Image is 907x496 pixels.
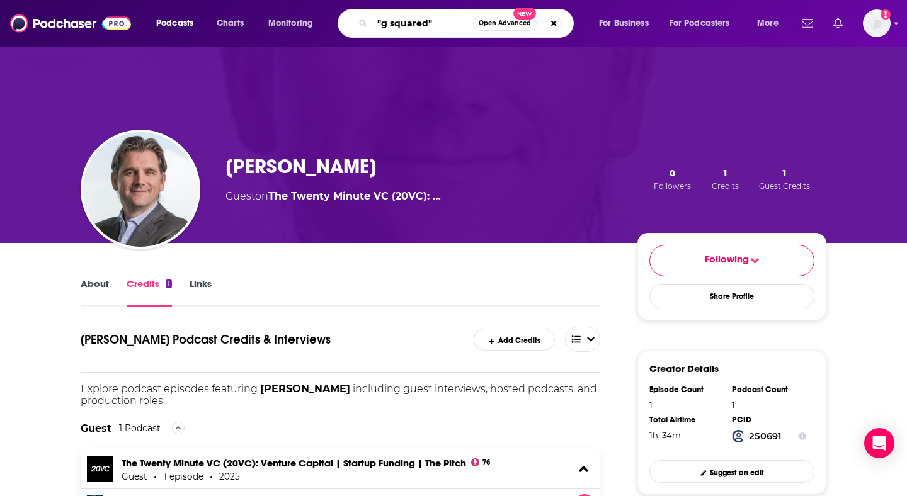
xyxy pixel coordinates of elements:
span: Guest Credits [759,181,810,191]
span: 1 [782,167,787,179]
span: Logged in as BGpodcasts [863,9,891,37]
a: Suggest an edit [649,460,814,482]
a: Show notifications dropdown [797,13,818,34]
span: Charts [217,14,244,32]
button: Share Profile [649,284,814,308]
a: About [81,278,109,307]
button: Open AdvancedNew [473,16,537,31]
button: Following [649,245,814,276]
svg: Add a profile image [881,9,891,20]
div: 1 [166,279,172,288]
div: Guest 1 episode 2025 [122,471,240,482]
a: 76 [471,458,490,466]
div: Open Intercom Messenger [864,428,894,458]
a: Links [190,278,212,307]
span: Monitoring [268,14,313,32]
span: For Business [599,14,649,32]
span: Guest [225,190,255,202]
div: Episode Count [649,385,724,395]
button: 0Followers [650,166,695,191]
h3: Creator Details [649,363,719,375]
span: Open Advanced [479,20,531,26]
span: 76 [482,460,490,465]
img: Podchaser Creator ID logo [732,430,744,442]
button: open menu [260,13,329,33]
img: Larry Aschebrook [83,132,198,247]
div: 1 [649,400,724,410]
button: 1Guest Credits [755,166,814,191]
div: The Guest is an outside party who makes an on-air appearance on an episode, often as a participan... [81,407,600,449]
div: Podcast Count [732,385,806,395]
a: The Twenty Minute VC (20VC): Venture Capital | Startup Funding | The Pitch [268,190,441,202]
div: 1 Podcast [119,422,161,434]
button: open menu [661,13,748,33]
span: 1 hour, 34 minutes, 39 seconds [649,430,681,440]
a: The Twenty Minute VC (20VC): Venture Capital | Startup Funding | The Pitch [122,457,466,469]
div: 1 [732,400,806,410]
a: Credits1 [127,278,172,307]
span: For Podcasters [670,14,730,32]
span: Podcasts [156,14,193,32]
span: 1 [722,167,728,179]
a: Show notifications dropdown [828,13,848,34]
button: open menu [565,327,600,352]
button: 1Credits [708,166,743,191]
img: User Profile [863,9,891,37]
span: [PERSON_NAME] [260,383,350,395]
input: Search podcasts, credits, & more... [372,13,473,33]
a: Charts [208,13,251,33]
a: Add Credits [474,329,555,351]
button: open menu [748,13,794,33]
div: Search podcasts, credits, & more... [350,9,586,38]
h1: Larry Aschebrook's Podcast Credits & Interviews [81,327,449,352]
img: Podchaser - Follow, Share and Rate Podcasts [10,11,131,35]
button: Show Info [799,430,806,442]
button: open menu [147,13,210,33]
button: Show profile menu [863,9,891,37]
span: on [255,190,441,202]
button: open menu [590,13,665,33]
div: PCID [732,415,806,425]
span: 0 [670,167,675,179]
h3: [PERSON_NAME] [225,154,377,179]
p: Explore podcast episodes featuring including guest interviews, hosted podcasts, and production ro... [81,383,600,407]
span: Followers [654,181,691,191]
strong: 250691 [749,431,782,442]
span: More [757,14,779,32]
span: New [513,8,536,20]
span: Credits [712,181,739,191]
div: Total Airtime [649,415,724,425]
img: The Twenty Minute VC (20VC): Venture Capital | Startup Funding | The Pitch [87,456,113,482]
span: Following [705,253,749,269]
h2: Guest [81,422,111,434]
